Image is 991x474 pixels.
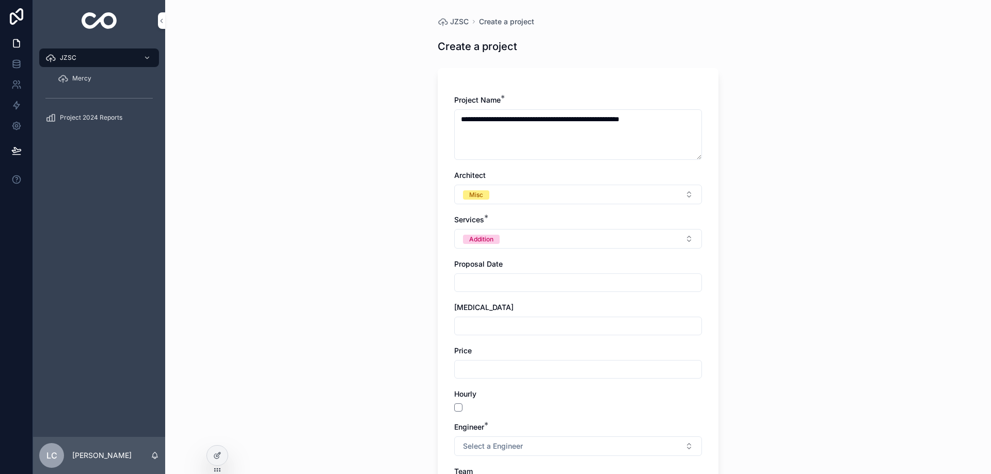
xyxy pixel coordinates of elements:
p: [PERSON_NAME] [72,450,132,461]
button: Select Button [454,436,702,456]
span: JZSC [450,17,469,27]
a: JZSC [39,48,159,67]
span: Engineer [454,422,484,431]
span: Services [454,215,484,224]
span: Project Name [454,95,501,104]
img: App logo [82,12,117,29]
span: Price [454,346,472,355]
span: Select a Engineer [463,441,523,451]
span: Mercy [72,74,91,83]
button: Select Button [454,185,702,204]
div: Addition [469,235,493,244]
div: scrollable content [33,41,165,140]
a: JZSC [438,17,469,27]
span: LC [46,449,57,462]
button: Select Button [454,229,702,249]
span: Architect [454,171,486,179]
span: [MEDICAL_DATA] [454,303,514,312]
span: Hourly [454,389,476,398]
a: Create a project [479,17,534,27]
a: Project 2024 Reports [39,108,159,127]
h1: Create a project [438,39,517,54]
span: JZSC [60,54,76,62]
span: Project 2024 Reports [60,113,122,122]
div: Misc [469,190,483,200]
a: Mercy [52,69,159,88]
span: Proposal Date [454,259,503,268]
